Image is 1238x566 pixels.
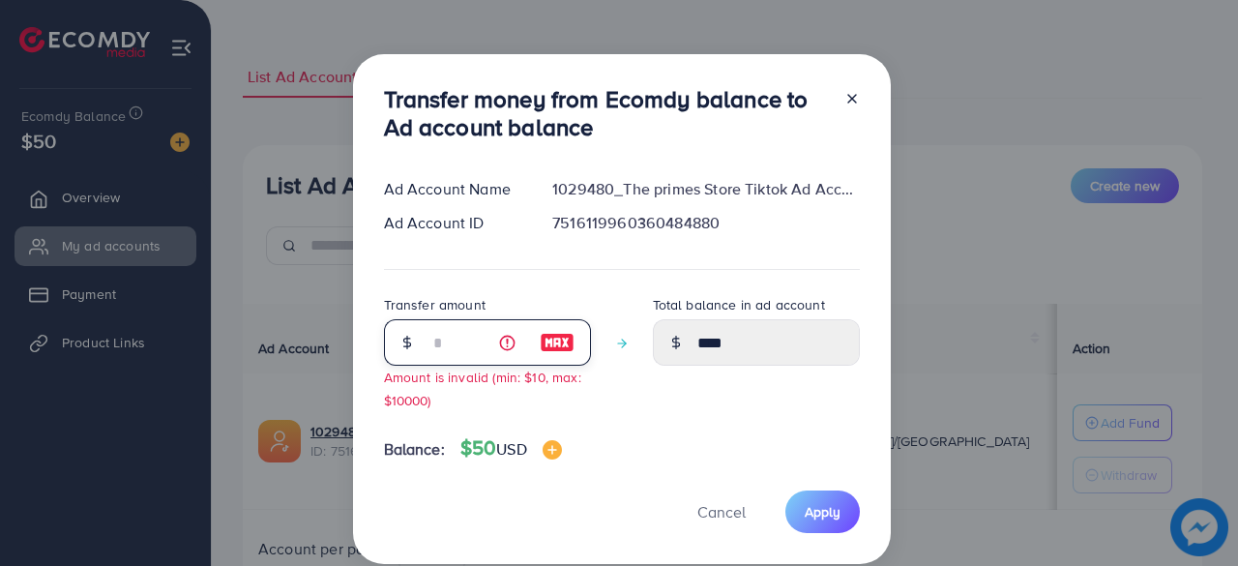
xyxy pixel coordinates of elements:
[673,491,770,532] button: Cancel
[697,501,746,522] span: Cancel
[368,178,538,200] div: Ad Account Name
[543,440,562,460] img: image
[384,85,829,141] h3: Transfer money from Ecomdy balance to Ad account balance
[496,438,526,460] span: USD
[537,212,874,234] div: 7516119960360484880
[540,331,575,354] img: image
[805,502,840,521] span: Apply
[460,436,562,461] h4: $50
[653,295,825,314] label: Total balance in ad account
[785,491,860,532] button: Apply
[537,178,874,200] div: 1029480_The primes Store Tiktok Ad Account_1749983053900
[384,368,581,408] small: Amount is invalid (min: $10, max: $10000)
[384,438,445,461] span: Balance:
[384,295,486,314] label: Transfer amount
[368,212,538,234] div: Ad Account ID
